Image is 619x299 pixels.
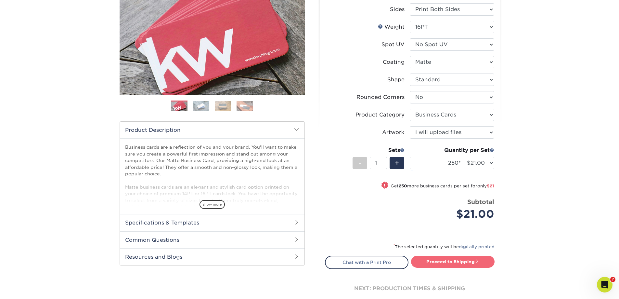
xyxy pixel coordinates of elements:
[120,248,304,265] h2: Resources and Blogs
[325,256,408,269] a: Chat with a Print Pro
[355,111,405,119] div: Product Category
[120,231,304,248] h2: Common Questions
[477,183,494,188] span: only
[487,183,494,188] span: $21
[237,101,253,111] img: Business Cards 04
[358,158,361,168] span: -
[387,76,405,84] div: Shape
[356,93,405,101] div: Rounded Corners
[597,277,613,292] iframe: Intercom live chat
[459,244,495,249] a: digitally printed
[378,23,405,31] div: Weight
[382,129,405,136] div: Artwork
[411,256,495,267] a: Proceed to Shipping
[353,146,405,154] div: Sets
[120,122,304,138] h2: Product Description
[384,182,385,189] span: !
[610,277,615,282] span: 7
[391,183,494,190] small: Get more business cards per set for
[410,146,494,154] div: Quantity per Set
[393,244,495,249] small: The selected quantity will be
[381,41,405,48] div: Spot UV
[395,158,399,168] span: +
[215,101,231,111] img: Business Cards 03
[2,279,55,297] iframe: Google Customer Reviews
[120,214,304,231] h2: Specifications & Templates
[193,101,209,111] img: Business Cards 02
[171,98,187,115] img: Business Cards 01
[390,6,405,13] div: Sides
[467,198,494,205] strong: Subtotal
[200,200,225,209] span: show more
[125,144,299,237] p: Business cards are a reflection of you and your brand. You'll want to make sure you create a powe...
[383,58,405,66] div: Coating
[415,206,494,222] div: $21.00
[399,183,407,188] strong: 250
